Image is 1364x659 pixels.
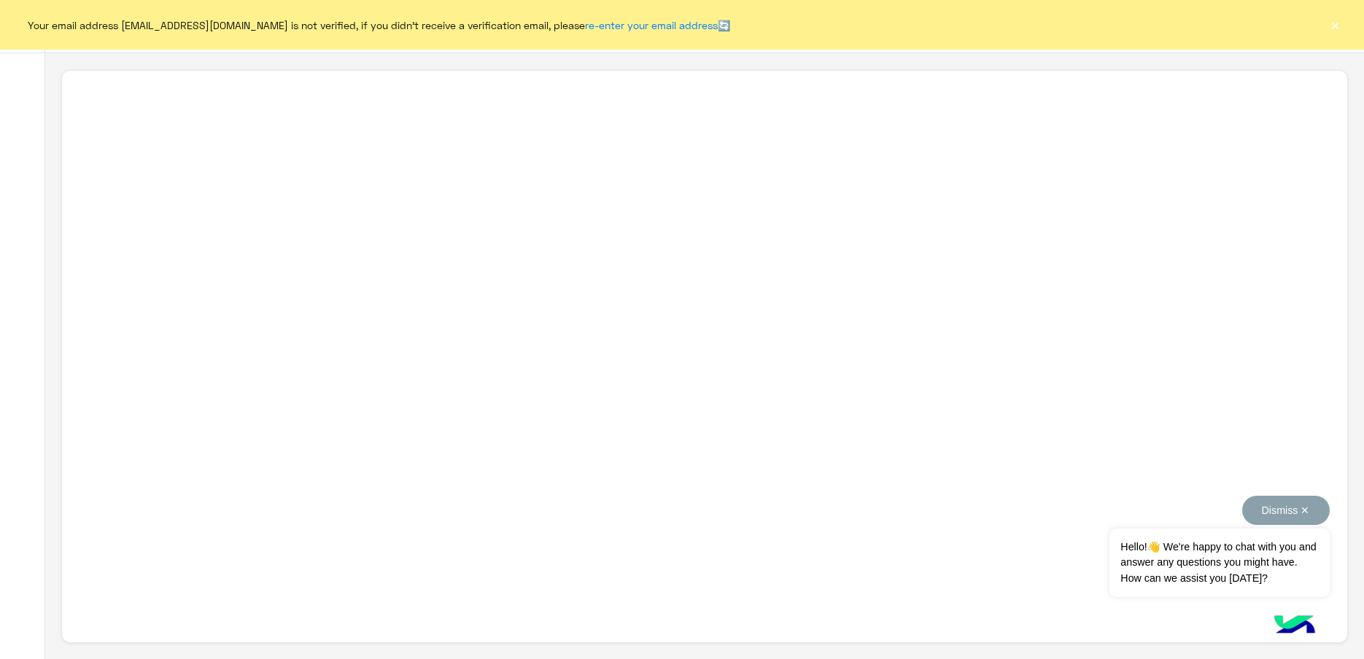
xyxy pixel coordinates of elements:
a: re-enter your email address [585,19,718,31]
span: Hello!👋 We're happy to chat with you and answer any questions you might have. How can we assist y... [1109,529,1329,597]
span: Your email address [EMAIL_ADDRESS][DOMAIN_NAME] is not verified, if you didn't receive a verifica... [28,17,730,33]
img: hulul-logo.png [1269,601,1320,652]
button: × [1328,17,1342,32]
button: Dismiss ✕ [1242,496,1330,525]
